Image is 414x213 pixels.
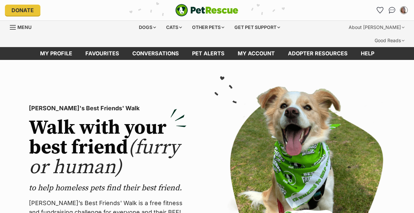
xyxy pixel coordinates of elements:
div: Good Reads [370,34,409,47]
a: conversations [126,47,185,60]
div: Dogs [134,21,161,34]
ul: Account quick links [375,5,409,15]
span: Menu [17,24,32,30]
button: My account [399,5,409,15]
div: Cats [162,21,186,34]
img: chat-41dd97257d64d25036548639549fe6c8038ab92f7586957e7f3b1b290dea8141.svg [389,7,396,13]
a: Menu [10,21,36,33]
p: [PERSON_NAME]'s Best Friends' Walk [29,104,186,113]
img: logo-e224e6f780fb5917bec1dbf3a21bbac754714ae5b6737aabdf751b685950b380.svg [175,4,238,16]
a: Pet alerts [185,47,231,60]
div: Get pet support [230,21,285,34]
a: Adopter resources [281,47,354,60]
a: My account [231,47,281,60]
a: Favourites [375,5,385,15]
a: Help [354,47,381,60]
a: My profile [33,47,79,60]
p: to help homeless pets find their best friend. [29,183,186,193]
a: Donate [5,5,40,16]
a: PetRescue [175,4,238,16]
span: (furry or human) [29,135,180,180]
div: About [PERSON_NAME] [344,21,409,34]
img: Mish L profile pic [401,7,407,13]
div: Other pets [187,21,229,34]
a: Favourites [79,47,126,60]
h2: Walk with your best friend [29,118,186,177]
a: Conversations [387,5,397,15]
